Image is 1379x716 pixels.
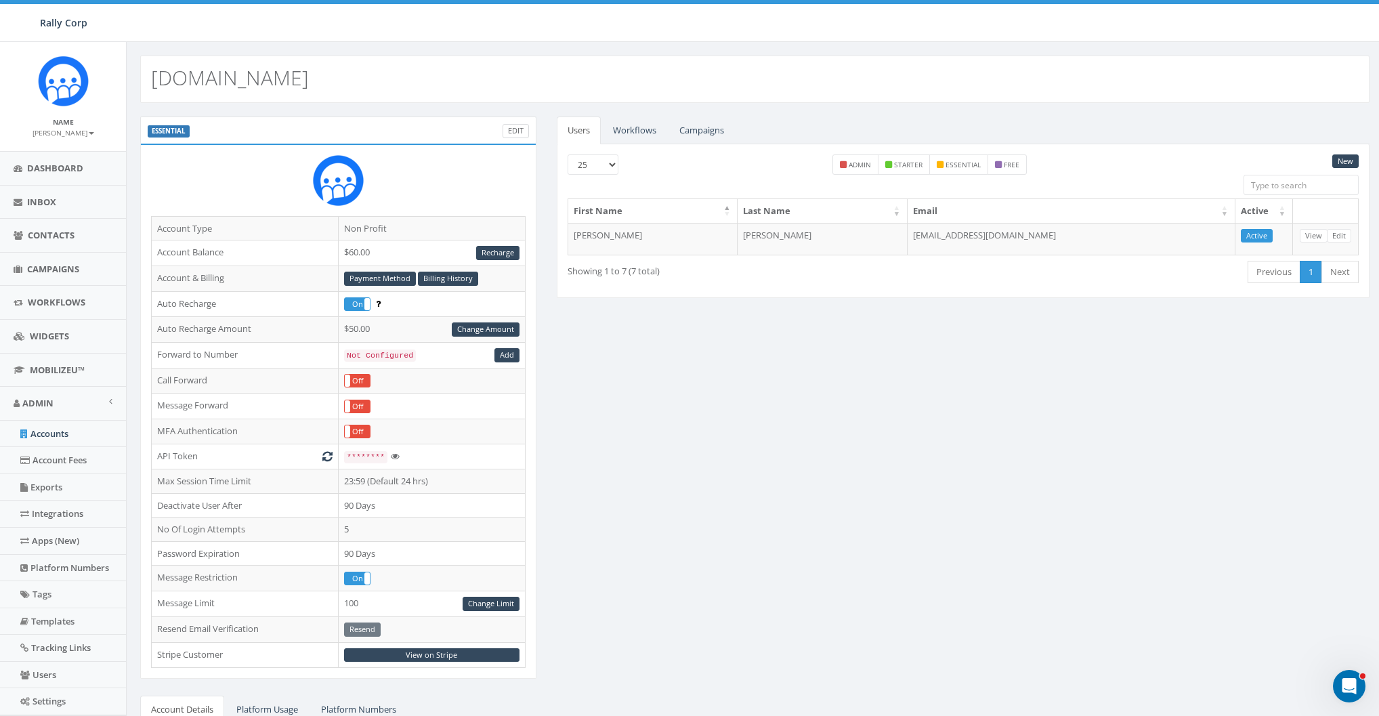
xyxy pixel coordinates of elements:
[344,400,370,413] div: OnOff
[344,374,370,387] div: OnOff
[738,223,907,255] td: [PERSON_NAME]
[418,272,478,286] a: Billing History
[22,397,54,409] span: Admin
[1244,175,1359,195] input: Type to search
[344,297,370,311] div: OnOff
[33,126,94,138] a: [PERSON_NAME]
[494,348,519,362] a: Add
[152,342,339,368] td: Forward to Number
[463,597,519,611] a: Change Limit
[338,317,525,343] td: $50.00
[38,56,89,106] img: Icon_1.png
[338,541,525,566] td: 90 Days
[152,394,339,419] td: Message Forward
[568,199,738,223] th: First Name: activate to sort column descending
[1332,154,1359,169] a: New
[376,297,381,310] span: Enable to prevent campaign failure.
[338,469,525,494] td: 23:59 (Default 24 hrs)
[344,572,370,585] div: OnOff
[503,124,529,138] a: Edit
[152,368,339,394] td: Call Forward
[1241,229,1273,243] a: Active
[344,350,416,362] code: Not Configured
[40,16,87,29] span: Rally Corp
[1300,229,1328,243] a: View
[452,322,519,337] a: Change Amount
[568,259,885,278] div: Showing 1 to 7 (7 total)
[152,444,339,469] td: API Token
[152,591,339,616] td: Message Limit
[669,117,735,144] a: Campaigns
[30,364,85,376] span: MobilizeU™
[338,518,525,542] td: 5
[338,240,525,266] td: $60.00
[27,263,79,275] span: Campaigns
[152,216,339,240] td: Account Type
[33,128,94,138] small: [PERSON_NAME]
[152,419,339,444] td: MFA Authentication
[338,591,525,616] td: 100
[152,616,339,642] td: Resend Email Verification
[1004,160,1019,169] small: free
[313,155,364,206] img: Rally_Corp_Icon.png
[344,648,519,662] a: View on Stripe
[152,642,339,668] td: Stripe Customer
[148,125,190,138] label: ESSENTIAL
[345,400,370,413] label: Off
[345,375,370,387] label: Off
[152,240,339,266] td: Account Balance
[946,160,981,169] small: essential
[152,493,339,518] td: Deactivate User After
[27,162,83,174] span: Dashboard
[1235,199,1293,223] th: Active: activate to sort column ascending
[30,330,69,342] span: Widgets
[1333,670,1365,702] iframe: Intercom live chat
[849,160,871,169] small: admin
[152,266,339,291] td: Account & Billing
[738,199,907,223] th: Last Name: activate to sort column ascending
[338,216,525,240] td: Non Profit
[345,572,370,585] label: On
[1300,261,1322,283] a: 1
[152,469,339,494] td: Max Session Time Limit
[28,296,85,308] span: Workflows
[1321,261,1359,283] a: Next
[322,452,333,461] i: Generate New Token
[151,66,309,89] h2: [DOMAIN_NAME]
[28,229,75,241] span: Contacts
[152,317,339,343] td: Auto Recharge Amount
[557,117,601,144] a: Users
[1248,261,1300,283] a: Previous
[53,117,74,127] small: Name
[602,117,667,144] a: Workflows
[476,246,519,260] a: Recharge
[894,160,922,169] small: starter
[152,518,339,542] td: No Of Login Attempts
[1327,229,1351,243] a: Edit
[338,493,525,518] td: 90 Days
[345,425,370,438] label: Off
[908,223,1235,255] td: [EMAIL_ADDRESS][DOMAIN_NAME]
[908,199,1235,223] th: Email: activate to sort column ascending
[345,298,370,310] label: On
[152,541,339,566] td: Password Expiration
[152,291,339,317] td: Auto Recharge
[344,425,370,438] div: OnOff
[152,566,339,591] td: Message Restriction
[568,223,738,255] td: [PERSON_NAME]
[27,196,56,208] span: Inbox
[344,272,416,286] a: Payment Method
